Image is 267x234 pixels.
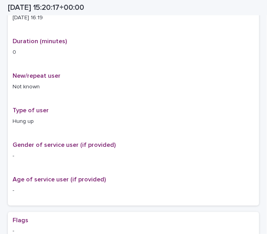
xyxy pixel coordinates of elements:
span: Duration (minutes) [13,38,67,44]
p: - [13,152,254,160]
span: Type of user [13,107,49,113]
span: Age of service user (if provided) [13,176,106,183]
h2: [DATE] 15:20:17+00:00 [8,3,84,12]
span: Gender of service user (if provided) [13,142,116,148]
p: [DATE] 16:19 [13,14,254,22]
p: Hung up [13,117,254,126]
span: Flags [13,217,28,223]
p: - [13,186,254,195]
span: New/repeat user [13,73,61,79]
p: 0 [13,48,254,57]
p: Not known [13,83,254,91]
